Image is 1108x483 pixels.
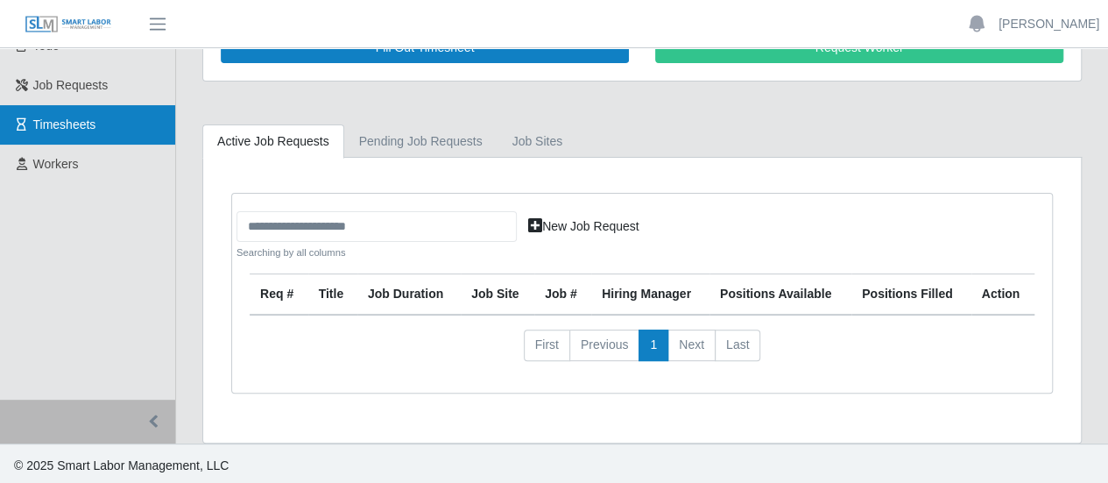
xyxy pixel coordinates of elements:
[999,15,1099,33] a: [PERSON_NAME]
[33,157,79,171] span: Workers
[236,245,517,260] small: Searching by all columns
[639,330,668,361] a: 1
[971,274,1034,316] th: Action
[33,78,109,92] span: Job Requests
[250,274,308,316] th: Req #
[498,124,578,159] a: job sites
[33,117,96,131] span: Timesheets
[357,274,461,316] th: Job Duration
[461,274,534,316] th: job site
[14,458,229,472] span: © 2025 Smart Labor Management, LLC
[851,274,971,316] th: Positions Filled
[344,124,498,159] a: Pending Job Requests
[308,274,357,316] th: Title
[534,274,591,316] th: Job #
[202,124,344,159] a: Active Job Requests
[709,274,851,316] th: Positions Available
[591,274,709,316] th: Hiring Manager
[517,211,651,242] a: New Job Request
[250,330,1034,375] nav: pagination
[25,15,112,34] img: SLM Logo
